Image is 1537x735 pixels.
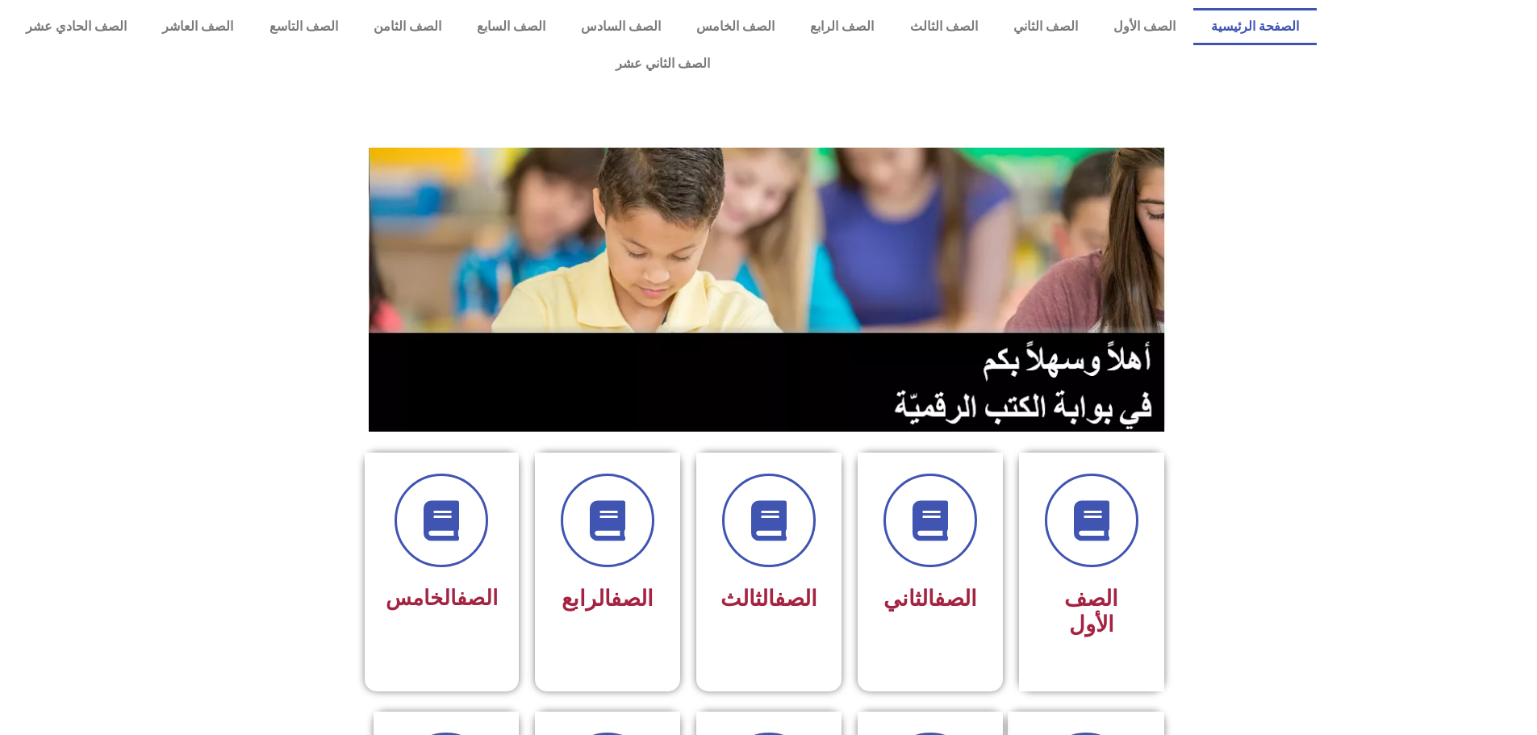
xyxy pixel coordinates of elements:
a: الصف السابع [459,8,563,45]
a: الصف [934,586,977,612]
span: الثاني [883,586,977,612]
a: الصف الثاني [996,8,1096,45]
a: الصف التاسع [251,8,355,45]
a: الصف الثاني عشر [8,45,1317,82]
span: الصف الأول [1064,586,1118,637]
a: الصف [611,586,654,612]
a: الصفحة الرئيسية [1193,8,1317,45]
span: الخامس [386,586,498,610]
a: الصف الثامن [356,8,459,45]
span: الثالث [720,586,817,612]
a: الصف الحادي عشر [8,8,144,45]
a: الصف [457,586,498,610]
a: الصف الأول [1096,8,1193,45]
a: الصف الثالث [892,8,995,45]
a: الصف الخامس [679,8,792,45]
a: الصف السادس [563,8,679,45]
a: الصف [775,586,817,612]
a: الصف الرابع [792,8,892,45]
span: الرابع [562,586,654,612]
a: الصف العاشر [144,8,251,45]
